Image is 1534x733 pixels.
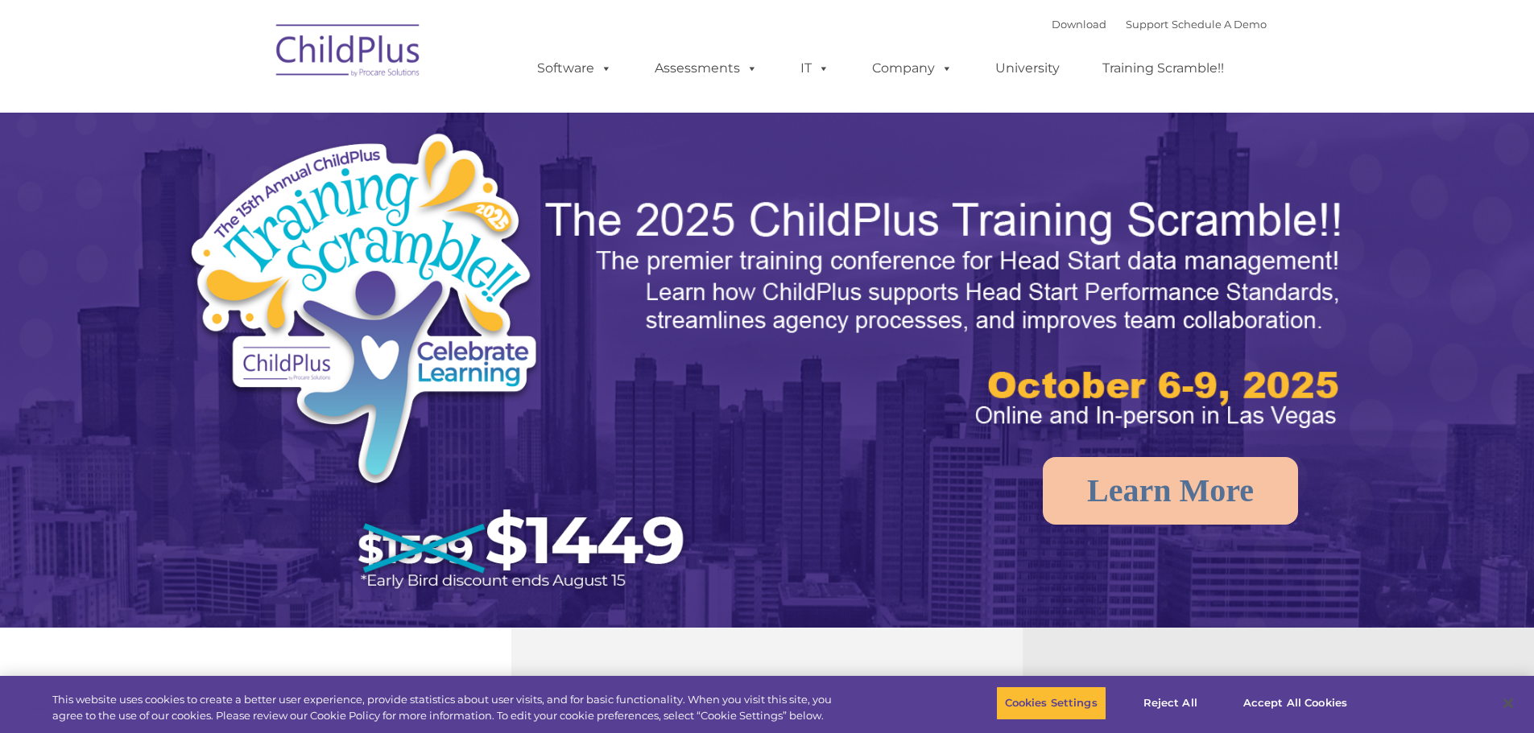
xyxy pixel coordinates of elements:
[1172,18,1267,31] a: Schedule A Demo
[1491,686,1526,721] button: Close
[1052,18,1106,31] a: Download
[1086,52,1240,84] a: Training Scramble!!
[224,172,292,184] span: Phone number
[52,692,844,723] div: This website uses cookies to create a better user experience, provide statistics about user visit...
[521,52,628,84] a: Software
[268,13,429,93] img: ChildPlus by Procare Solutions
[224,106,273,118] span: Last name
[996,686,1106,720] button: Cookies Settings
[856,52,969,84] a: Company
[1234,686,1356,720] button: Accept All Cookies
[1043,457,1298,525] a: Learn More
[639,52,774,84] a: Assessments
[1052,18,1267,31] font: |
[1120,686,1221,720] button: Reject All
[979,52,1076,84] a: University
[1126,18,1168,31] a: Support
[784,52,846,84] a: IT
